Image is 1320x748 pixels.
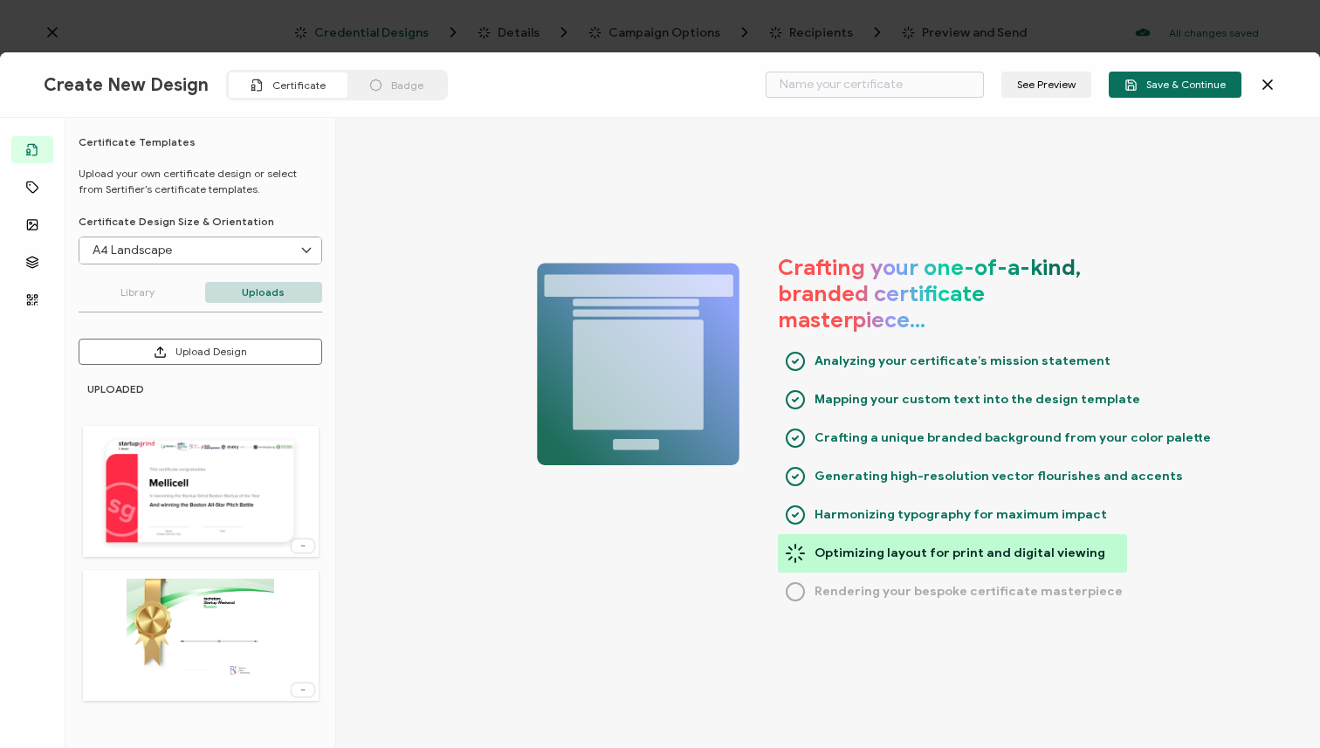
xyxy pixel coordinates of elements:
span: Create New Design [44,74,209,96]
span: Mapping your custom text into the design template [815,387,1140,413]
img: c96868ce-f712-4777-bf7d-a71531912e97.jpg [100,435,301,548]
input: Name your certificate [766,72,984,98]
p: Upload your own certificate design or select from Sertifier’s certificate templates. [79,166,322,197]
img: 39ec92cf-2148-415e-a336-272e662bdc1e.png [127,579,273,692]
button: See Preview [1001,72,1091,98]
p: Library [79,282,196,303]
span: Certificate [272,79,326,92]
button: Save & Continue [1109,72,1241,98]
span: Generating high-resolution vector flourishes and accents [815,463,1183,490]
span: Save & Continue [1124,79,1226,92]
h1: Crafting your one-of-a-kind, branded certificate masterpiece… [778,255,1127,333]
span: Crafting a unique branded background from your color palette [815,425,1211,451]
input: Select [79,237,321,264]
p: Certificate Design Size & Orientation [79,215,322,228]
span: Optimizing layout for print and digital viewing [815,540,1105,566]
iframe: Chat Widget [1233,664,1320,748]
span: Harmonizing typography for maximum impact [815,502,1107,528]
h6: UPLOADED [87,382,319,395]
h6: Certificate Templates [79,135,322,148]
span: Badge [391,79,423,92]
span: Rendering your bespoke certificate masterpiece [815,579,1123,605]
button: Upload Design [79,339,322,365]
span: Analyzing your certificate’s mission statement [815,348,1110,374]
p: Uploads [205,282,323,303]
